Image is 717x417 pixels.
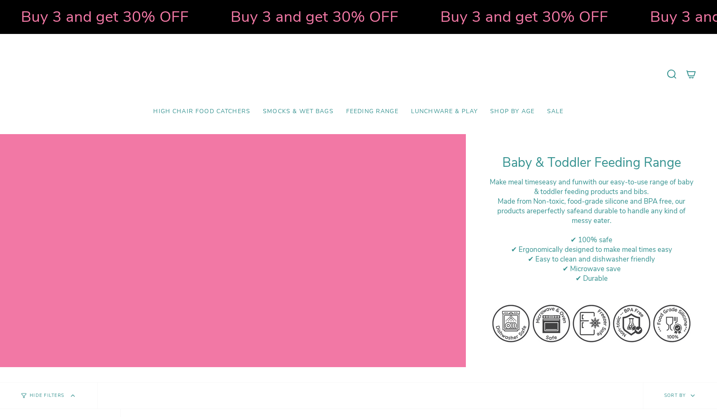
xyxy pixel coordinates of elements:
[487,155,696,171] h1: Baby & Toddler Feeding Range
[643,383,717,409] button: Sort by
[30,394,64,398] span: Hide Filters
[547,108,564,115] span: SALE
[537,206,580,216] strong: perfectly safe
[664,392,686,399] span: Sort by
[487,254,696,264] div: ✔ Easy to clean and dishwasher friendly
[147,102,257,122] a: High Chair Food Catchers
[542,177,583,187] strong: easy and fun
[340,102,405,122] a: Feeding Range
[218,6,386,27] strong: Buy 3 and get 30% OFF
[9,6,177,27] strong: Buy 3 and get 30% OFF
[484,102,541,122] a: Shop by Age
[490,108,535,115] span: Shop by Age
[411,108,478,115] span: Lunchware & Play
[487,197,696,225] div: M
[346,108,398,115] span: Feeding Range
[263,108,334,115] span: Smocks & Wet Bags
[257,102,340,122] a: Smocks & Wet Bags
[487,235,696,245] div: ✔ 100% safe
[153,108,250,115] span: High Chair Food Catchers
[497,197,686,225] span: ade from Non-toxic, food-grade silicone and BPA free, our products are and durable to handle any ...
[286,47,431,102] a: Mumma’s Little Helpers
[487,177,696,197] div: Make meal times with our easy-to-use range of baby & toddler feeding products and bibs.
[487,245,696,254] div: ✔ Ergonomically designed to make meal times easy
[541,102,570,122] a: SALE
[405,102,484,122] a: Lunchware & Play
[563,264,621,274] span: ✔ Microwave save
[487,274,696,283] div: ✔ Durable
[428,6,596,27] strong: Buy 3 and get 30% OFF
